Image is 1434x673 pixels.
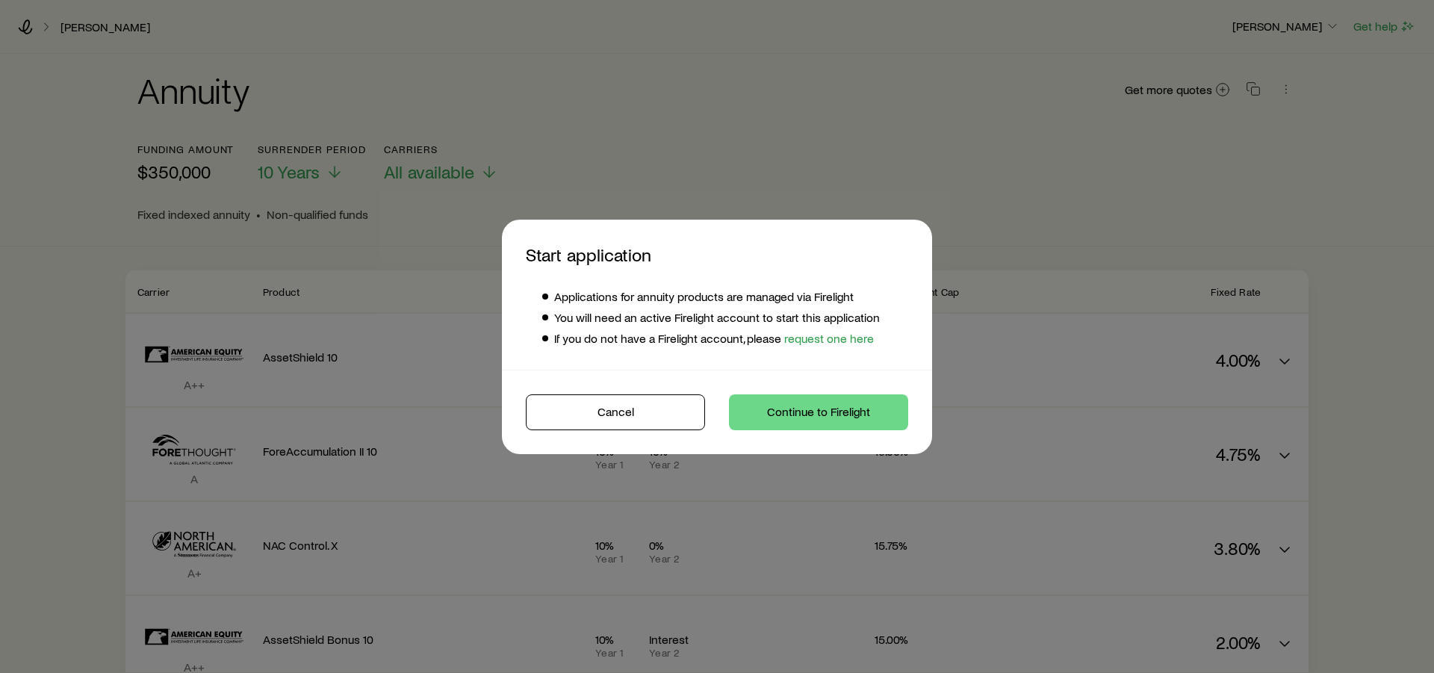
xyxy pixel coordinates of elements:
p: Start application [526,244,908,265]
button: Continue to Firelight [729,394,908,430]
p: Applications for annuity products are managed via Firelight [554,289,854,304]
a: request one here [781,331,874,345]
button: Cancel [526,394,705,430]
p: You will need an active Firelight account to start this application [554,310,880,325]
span: If you do not have a Firelight account, please [554,331,874,345]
